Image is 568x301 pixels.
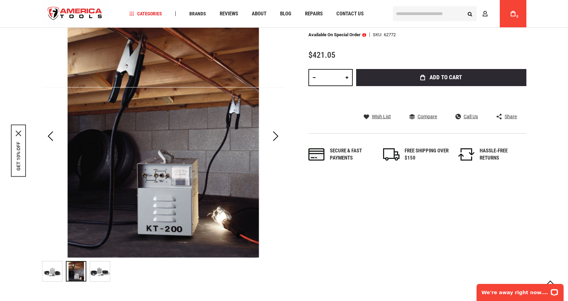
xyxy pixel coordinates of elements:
[42,1,108,27] a: store logo
[429,74,462,80] span: Add to Cart
[505,114,517,119] span: Share
[418,114,437,119] span: Compare
[90,261,110,281] img: RIDGID 62772 EXTENSION CABLE 25' #1/0 AWG
[333,9,367,18] a: Contact Us
[42,15,284,258] img: RIDGID 62772 EXTENSION CABLE 25' #1/0 AWG
[90,258,110,285] div: RIDGID 62772 EXTENSION CABLE 25' #1/0 AWG
[305,11,323,16] span: Repairs
[302,9,326,18] a: Repairs
[409,113,437,120] a: Compare
[252,11,266,16] span: About
[308,50,335,60] span: $421.05
[66,258,90,285] div: RIDGID 62772 EXTENSION CABLE 25' #1/0 AWG
[383,148,399,161] img: shipping
[267,15,284,258] div: Next
[189,11,206,16] span: Brands
[356,69,526,86] button: Add to Cart
[455,113,478,120] a: Call Us
[308,32,366,37] p: Available on Special Order
[480,147,524,162] div: HASSLE-FREE RETURNS
[16,131,21,136] button: Close
[186,9,209,18] a: Brands
[42,15,59,258] div: Previous
[355,88,528,108] iframe: Secure express checkout frame
[129,11,162,16] span: Categories
[308,148,325,161] img: payments
[249,9,270,18] a: About
[42,258,66,285] div: RIDGID 62772 EXTENSION CABLE 25' #1/0 AWG
[405,147,449,162] div: FREE SHIPPING OVER $150
[42,261,62,281] img: RIDGID 62772 EXTENSION CABLE 25' #1/0 AWG
[384,32,396,37] div: 62772
[373,32,384,37] strong: SKU
[220,11,238,16] span: Reviews
[330,147,374,162] div: Secure & fast payments
[126,9,165,18] a: Categories
[516,15,519,18] span: 0
[217,9,241,18] a: Reviews
[280,11,291,16] span: Blog
[472,279,568,301] iframe: LiveChat chat widget
[372,114,391,119] span: Wish List
[458,148,475,161] img: returns
[16,131,21,136] svg: close icon
[277,9,294,18] a: Blog
[16,141,21,170] button: GET 10% OFF
[42,1,108,27] img: America Tools
[464,114,478,119] span: Call Us
[336,11,364,16] span: Contact Us
[364,113,391,120] a: Wish List
[464,7,477,20] button: Search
